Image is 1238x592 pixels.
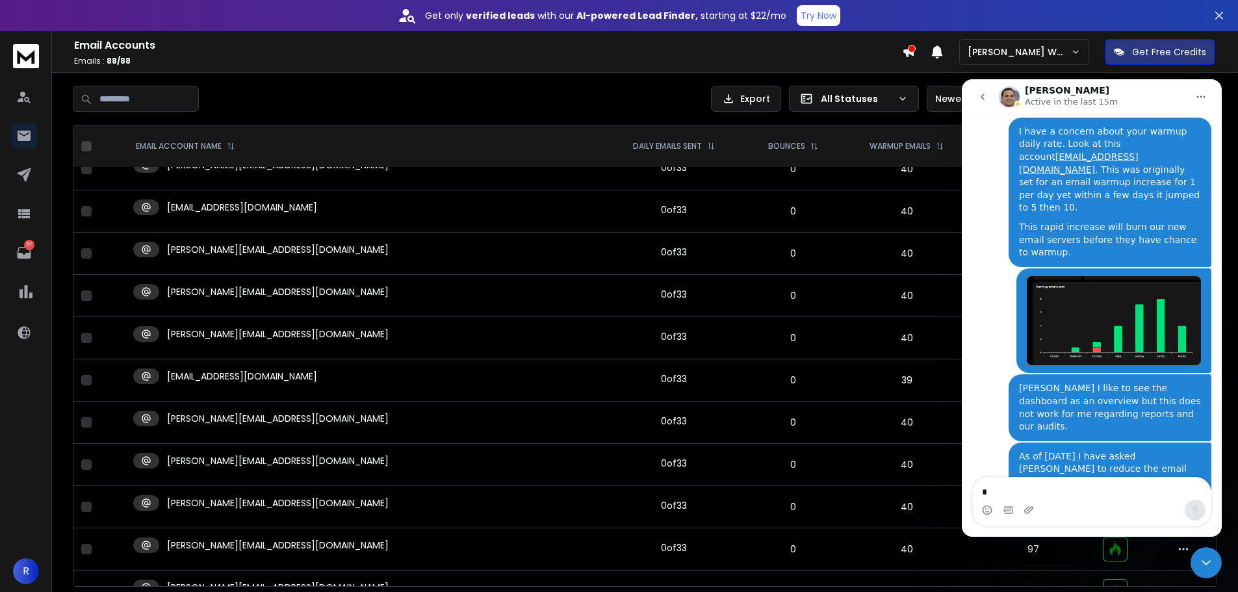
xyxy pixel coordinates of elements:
p: 0 [752,162,834,175]
p: 0 [752,458,834,471]
button: Try Now [797,5,840,26]
p: [PERSON_NAME] Workspace [968,45,1071,58]
p: [PERSON_NAME][EMAIL_ADDRESS][DOMAIN_NAME] [167,496,389,509]
button: R [13,558,39,584]
h1: Email Accounts [74,38,902,53]
button: Get Free Credits [1105,39,1215,65]
p: Get Free Credits [1132,45,1206,58]
a: 57 [11,240,37,266]
td: 40 [842,190,972,233]
p: 0 [752,500,834,513]
td: 40 [842,275,972,317]
p: 0 [752,205,834,218]
iframe: Intercom live chat [1191,547,1222,578]
span: 88 / 88 [107,55,131,66]
p: [EMAIL_ADDRESS][DOMAIN_NAME] [167,201,317,214]
p: [PERSON_NAME][EMAIL_ADDRESS][DOMAIN_NAME] [167,454,389,467]
p: 0 [752,289,834,302]
div: 0 of 33 [661,499,687,512]
div: 0 of 33 [661,161,687,174]
strong: AI-powered Lead Finder, [576,9,698,22]
td: 40 [842,317,972,359]
button: Newest [927,86,1011,112]
p: 0 [752,331,834,344]
div: 0 of 33 [661,372,687,385]
iframe: Intercom live chat [962,79,1222,537]
div: EMAIL ACCOUNT NAME [136,141,235,151]
div: 0 of 33 [661,541,687,554]
p: [PERSON_NAME][EMAIL_ADDRESS][DOMAIN_NAME] [167,328,389,341]
div: 0 of 33 [661,288,687,301]
p: Get only with our starting at $22/mo [425,9,786,22]
td: 39 [842,359,972,402]
p: WARMUP EMAILS [870,141,931,151]
p: [PERSON_NAME][EMAIL_ADDRESS][DOMAIN_NAME] [167,539,389,552]
p: DAILY EMAILS SENT [633,141,702,151]
p: All Statuses [821,92,892,105]
div: 0 of 33 [661,330,687,343]
p: 0 [752,543,834,556]
div: 0 of 33 [661,203,687,216]
td: 40 [842,148,972,190]
button: Export [711,86,781,112]
td: 40 [842,444,972,486]
td: 97 [972,528,1095,571]
td: 40 [842,486,972,528]
p: [PERSON_NAME][EMAIL_ADDRESS][DOMAIN_NAME] [167,243,389,256]
td: 40 [842,402,972,444]
div: 0 of 33 [661,457,687,470]
div: 0 of 33 [661,246,687,259]
td: 40 [842,233,972,275]
div: 0 of 33 [661,415,687,428]
p: 0 [752,416,834,429]
img: logo [13,44,39,68]
p: [EMAIL_ADDRESS][DOMAIN_NAME] [167,370,317,383]
p: BOUNCES [768,141,805,151]
p: Try Now [801,9,836,22]
p: [PERSON_NAME][EMAIL_ADDRESS][DOMAIN_NAME] [167,412,389,425]
p: 0 [752,374,834,387]
strong: verified leads [466,9,535,22]
p: Emails : [74,56,902,66]
p: [PERSON_NAME][EMAIL_ADDRESS][DOMAIN_NAME] [167,285,389,298]
p: 0 [752,247,834,260]
p: 57 [24,240,34,250]
td: 40 [842,528,972,571]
